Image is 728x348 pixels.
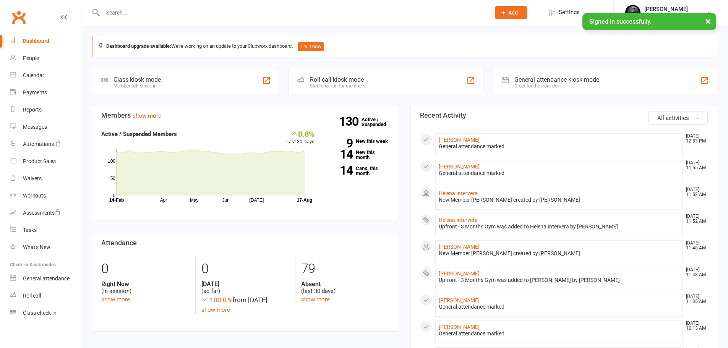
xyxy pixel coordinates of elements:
[682,187,707,197] time: [DATE] 11:52 AM
[439,190,478,196] a: Helena Intervera
[644,6,688,13] div: [PERSON_NAME]
[514,76,599,83] div: General attendance kiosk mode
[10,304,81,322] a: Class kiosk mode
[23,210,61,216] div: Assessments
[286,129,315,146] div: Last 30 Days
[10,153,81,170] a: Product Sales
[10,204,81,222] a: Assessments
[625,5,640,20] img: thumb_image1544090673.png
[589,18,652,25] span: Signed in successfully.
[439,197,679,203] div: New Member [PERSON_NAME] created by [PERSON_NAME]
[113,83,161,89] div: Member self check-in
[439,324,480,330] a: [PERSON_NAME]
[201,296,232,304] span: -100.0 %
[10,136,81,153] a: Automations
[10,101,81,118] a: Reports
[301,296,330,303] a: show more
[10,118,81,136] a: Messages
[682,321,707,331] time: [DATE] 10:13 AM
[682,241,707,251] time: [DATE] 11:48 AM
[326,166,389,176] a: 14Canx. this month
[326,139,389,144] a: 9New this week
[439,217,478,223] a: Helena Intervera
[92,36,717,57] div: We're working on an update to your Clubworx dashboard.
[201,280,289,288] strong: [DATE]
[23,227,37,233] div: Tasks
[23,107,42,113] div: Reports
[23,193,46,199] div: Workouts
[201,306,230,313] a: show more
[23,310,57,316] div: Class check-in
[106,43,171,49] strong: Dashboard upgrade available:
[23,141,54,147] div: Automations
[701,13,715,29] button: ×
[23,72,44,78] div: Calendar
[439,277,679,283] div: Upfront - 3 Months Gym was added to [PERSON_NAME] by [PERSON_NAME]
[310,76,365,83] div: Roll call kiosk mode
[439,330,679,337] div: General attendance marked
[439,143,679,150] div: General attendance marked
[420,112,708,119] h3: Recent Activity
[682,267,707,277] time: [DATE] 11:48 AM
[101,7,485,18] input: Search...
[23,124,47,130] div: Messages
[10,222,81,239] a: Tasks
[439,163,480,170] a: [PERSON_NAME]
[23,175,42,181] div: Waivers
[559,4,580,21] span: Settings
[10,50,81,67] a: People
[439,250,679,257] div: New Member [PERSON_NAME] created by [PERSON_NAME]
[10,187,81,204] a: Workouts
[133,112,161,119] a: show more
[101,112,389,119] h3: Members
[682,160,707,170] time: [DATE] 11:55 AM
[682,294,707,304] time: [DATE] 11:35 AM
[10,239,81,256] a: What's New
[439,223,679,230] div: Upfront - 3 Months Gym was added to Helena Intervera by [PERSON_NAME]
[9,8,28,27] a: Clubworx
[10,287,81,304] a: Roll call
[439,244,480,250] a: [PERSON_NAME]
[10,67,81,84] a: Calendar
[682,134,707,144] time: [DATE] 12:53 PM
[439,304,679,310] div: General attendance marked
[23,293,41,299] div: Roll call
[439,270,480,277] a: [PERSON_NAME]
[23,38,49,44] div: Dashboard
[362,111,395,133] a: 130Active / Suspended
[101,239,389,247] h3: Attendance
[113,76,161,83] div: Class kiosk mode
[301,280,389,295] div: (last 30 days)
[23,244,50,250] div: What's New
[10,170,81,187] a: Waivers
[101,280,190,288] strong: Right Now
[101,280,190,295] div: (in session)
[201,295,289,305] div: from [DATE]
[310,83,365,89] div: Staff check-in for members
[23,275,70,282] div: General attendance
[10,32,81,50] a: Dashboard
[301,280,389,288] strong: Absent
[644,13,688,19] div: Got Active Fitness
[23,55,39,61] div: People
[286,129,315,138] div: 0.8%
[101,257,190,280] div: 0
[439,170,679,176] div: General attendance marked
[495,6,527,19] button: Add
[301,257,389,280] div: 79
[326,165,353,176] strong: 14
[508,10,518,16] span: Add
[339,116,362,127] strong: 130
[649,112,708,125] button: All activities
[326,138,353,149] strong: 9
[514,83,599,89] div: Great for the front desk
[201,280,289,295] div: (so far)
[23,89,47,95] div: Payments
[101,131,177,138] strong: Active / Suspended Members
[10,270,81,287] a: General attendance kiosk mode
[201,257,289,280] div: 0
[439,297,480,303] a: [PERSON_NAME]
[10,84,81,101] a: Payments
[657,115,689,121] span: All activities
[326,150,389,160] a: 14New this month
